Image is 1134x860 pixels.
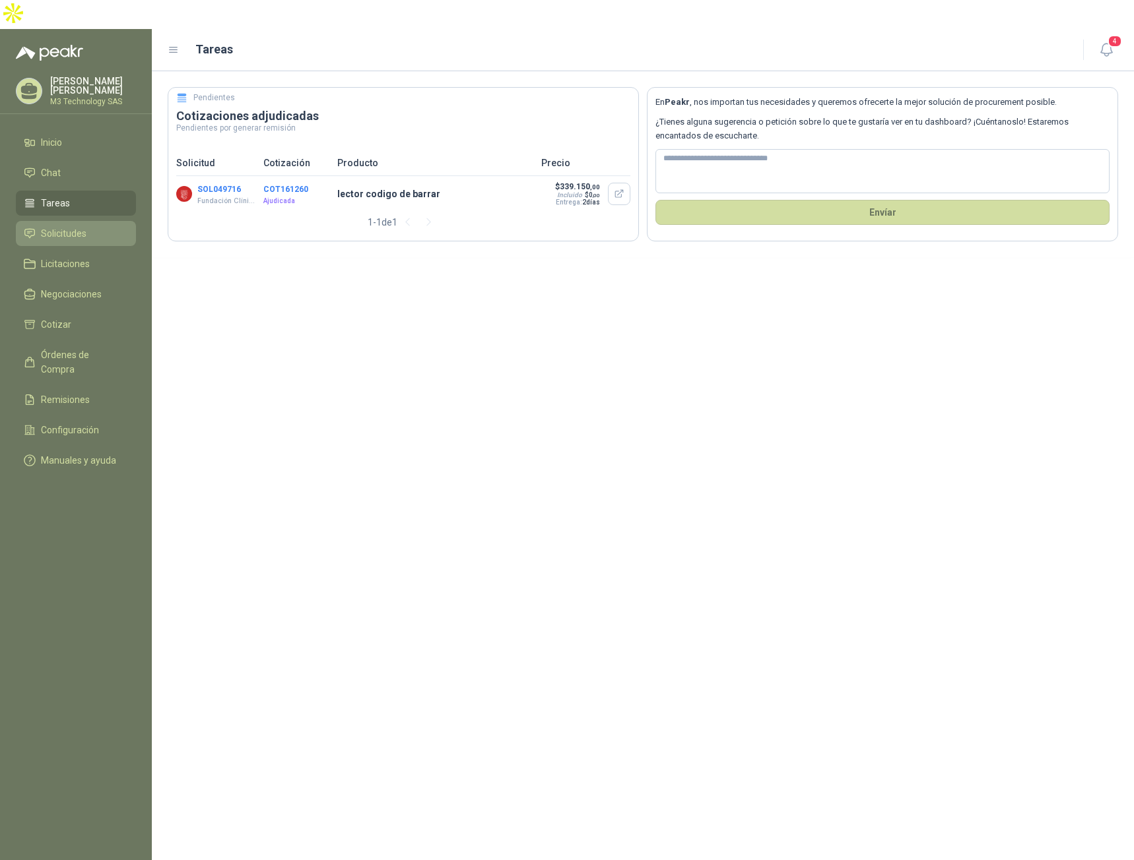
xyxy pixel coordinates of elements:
p: En , nos importan tus necesidades y queremos ofrecerte la mejor solución de procurement posible. [655,96,1110,109]
h5: Pendientes [193,92,235,104]
p: Entrega: [554,199,600,206]
h1: Tareas [195,40,233,59]
span: Configuración [41,423,99,437]
button: SOL049716 [197,185,241,194]
p: ¿Tienes alguna sugerencia o petición sobre lo que te gustaría ver en tu dashboard? ¡Cuéntanoslo! ... [655,115,1110,142]
span: 2 días [582,199,600,206]
a: Manuales y ayuda [16,448,136,473]
div: Incluido [557,191,582,199]
button: 4 [1094,38,1118,62]
span: ,00 [593,193,600,199]
b: Peakr [665,97,690,107]
span: Cotizar [41,317,71,332]
span: Tareas [41,196,70,210]
a: Chat [16,160,136,185]
p: Producto [337,156,533,170]
div: 1 - 1 de 1 [368,212,440,233]
span: 4 [1108,35,1122,47]
span: Solicitudes [41,226,86,241]
p: $ [554,182,600,191]
span: Remisiones [41,392,90,407]
p: Ajudicada [263,196,329,206]
span: Inicio [41,135,62,150]
a: Tareas [16,191,136,216]
span: ,00 [590,183,600,191]
button: COT161260 [263,185,308,194]
a: Negociaciones [16,282,136,307]
img: Logo peakr [16,45,83,61]
span: Manuales y ayuda [41,453,116,468]
p: Precio [541,156,630,170]
a: Inicio [16,130,136,155]
span: Licitaciones [41,257,90,271]
span: $ [585,191,600,199]
a: Licitaciones [16,251,136,276]
p: M3 Technology SAS [50,98,136,106]
p: Cotización [263,156,329,170]
p: Solicitud [176,156,255,170]
p: Pendientes por generar remisión [176,124,630,132]
img: Company Logo [176,186,192,202]
span: 0 [589,191,600,199]
span: Órdenes de Compra [41,348,123,377]
span: Negociaciones [41,287,102,301]
p: Fundación Clínica Shaio [197,196,257,206]
a: Cotizar [16,312,136,337]
button: Envíar [655,200,1110,225]
span: 339.150 [560,182,600,191]
p: lector codigo de barrar [337,187,533,201]
a: Órdenes de Compra [16,342,136,382]
a: Remisiones [16,387,136,412]
h3: Cotizaciones adjudicadas [176,108,630,124]
p: [PERSON_NAME] [PERSON_NAME] [50,77,136,95]
a: Configuración [16,417,136,443]
span: Chat [41,166,61,180]
a: Solicitudes [16,221,136,246]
